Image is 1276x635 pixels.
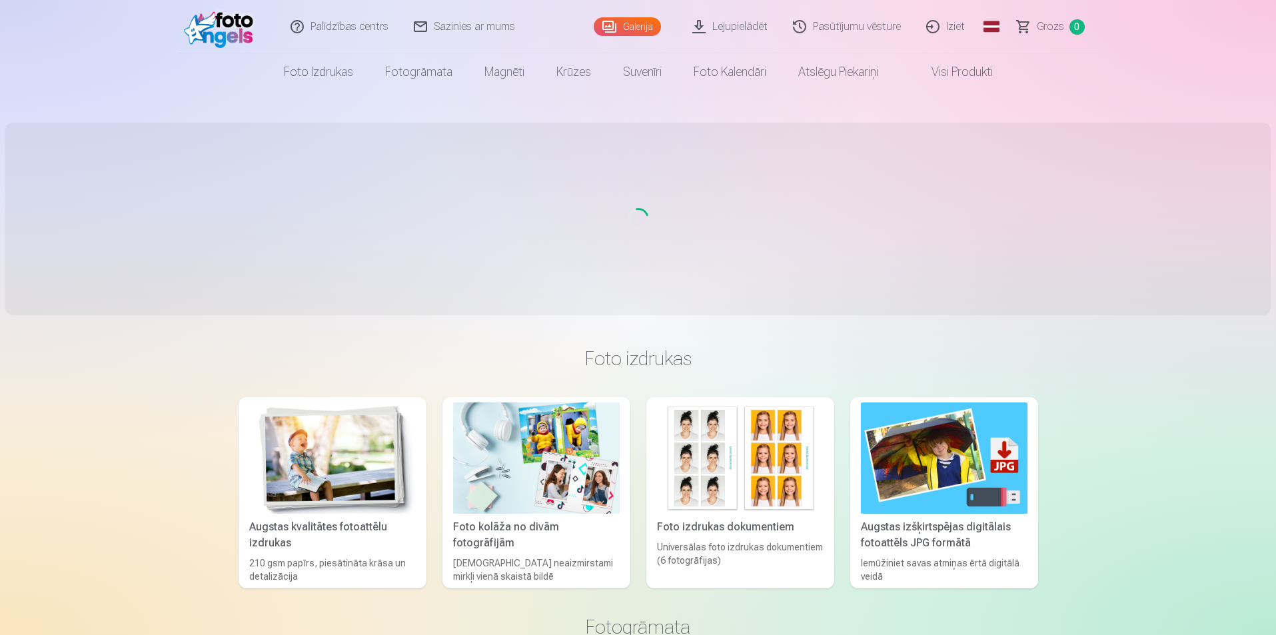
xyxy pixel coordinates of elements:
a: Krūzes [540,53,607,91]
a: Foto izdrukas [268,53,369,91]
img: Foto izdrukas dokumentiem [657,402,824,514]
div: Foto izdrukas dokumentiem [652,519,829,535]
a: Fotogrāmata [369,53,468,91]
a: Foto kalendāri [678,53,782,91]
h3: Foto izdrukas [249,346,1027,370]
a: Augstas izšķirtspējas digitālais fotoattēls JPG formātāAugstas izšķirtspējas digitālais fotoattēl... [850,397,1038,588]
img: /fa1 [184,5,261,48]
a: Suvenīri [607,53,678,91]
a: Visi produkti [894,53,1009,91]
div: Foto kolāža no divām fotogrāfijām [448,519,625,551]
div: Augstas izšķirtspējas digitālais fotoattēls JPG formātā [856,519,1033,551]
span: Grozs [1037,19,1064,35]
a: Galerija [594,17,661,36]
a: Foto kolāža no divām fotogrāfijāmFoto kolāža no divām fotogrāfijām[DEMOGRAPHIC_DATA] neaizmirstam... [442,397,630,588]
div: Augstas kvalitātes fotoattēlu izdrukas [244,519,421,551]
a: Foto izdrukas dokumentiemFoto izdrukas dokumentiemUniversālas foto izdrukas dokumentiem (6 fotogr... [646,397,834,588]
img: Foto kolāža no divām fotogrāfijām [453,402,620,514]
div: Iemūžiniet savas atmiņas ērtā digitālā veidā [856,556,1033,583]
a: Magnēti [468,53,540,91]
a: Atslēgu piekariņi [782,53,894,91]
img: Augstas kvalitātes fotoattēlu izdrukas [249,402,416,514]
span: 0 [1069,19,1085,35]
div: 210 gsm papīrs, piesātināta krāsa un detalizācija [244,556,421,583]
div: [DEMOGRAPHIC_DATA] neaizmirstami mirkļi vienā skaistā bildē [448,556,625,583]
img: Augstas izšķirtspējas digitālais fotoattēls JPG formātā [861,402,1027,514]
a: Augstas kvalitātes fotoattēlu izdrukasAugstas kvalitātes fotoattēlu izdrukas210 gsm papīrs, piesā... [239,397,426,588]
div: Universālas foto izdrukas dokumentiem (6 fotogrāfijas) [652,540,829,583]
